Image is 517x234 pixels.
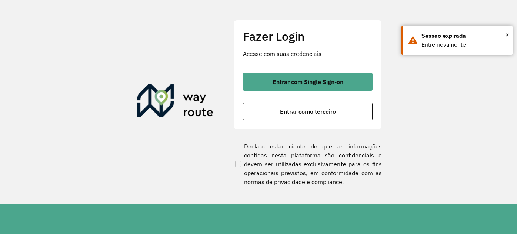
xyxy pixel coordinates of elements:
[243,49,373,58] p: Acesse com suas credenciais
[421,31,507,40] div: Sessão expirada
[506,29,509,40] span: ×
[243,29,373,43] h2: Fazer Login
[234,142,382,186] label: Declaro estar ciente de que as informações contidas nesta plataforma são confidenciais e devem se...
[243,73,373,91] button: button
[421,40,507,49] div: Entre novamente
[273,79,343,85] span: Entrar com Single Sign-on
[280,108,336,114] span: Entrar como terceiro
[137,84,213,120] img: Roteirizador AmbevTech
[243,103,373,120] button: button
[506,29,509,40] button: Close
